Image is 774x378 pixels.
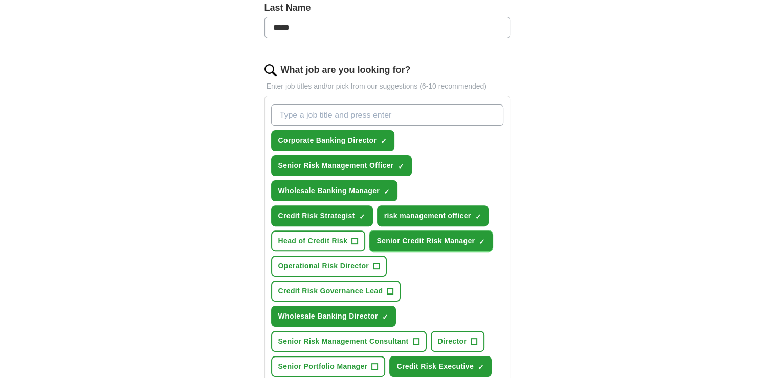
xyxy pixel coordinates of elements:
[438,336,467,347] span: Director
[271,331,427,352] button: Senior Risk Management Consultant
[271,281,401,302] button: Credit Risk Governance Lead
[431,331,484,352] button: Director
[389,356,492,377] button: Credit Risk Executive✓
[278,311,378,322] span: Wholesale Banking Director
[278,211,355,221] span: Credit Risk Strategist
[369,230,493,251] button: Senior Credit Risk Manager✓
[271,180,398,201] button: Wholesale Banking Manager✓
[359,213,365,221] span: ✓
[382,313,388,321] span: ✓
[264,81,510,92] p: Enter job titles and/or pick from our suggestions (6-10 recommended)
[264,64,277,76] img: search.png
[278,361,368,372] span: Senior Portfolio Manager
[381,137,387,145] span: ✓
[396,361,474,372] span: Credit Risk Executive
[377,236,475,246] span: Senior Credit Risk Manager
[278,286,383,297] span: Credit Risk Governance Lead
[278,336,409,347] span: Senior Risk Management Consultant
[271,155,412,176] button: Senior Risk Management Officer✓
[271,104,503,126] input: Type a job title and press enter
[264,1,510,15] label: Last Name
[377,205,489,226] button: risk management officer✓
[271,356,386,377] button: Senior Portfolio Manager
[384,211,471,221] span: risk management officer
[271,256,387,277] button: Operational Risk Director
[475,213,481,221] span: ✓
[398,162,404,171] span: ✓
[278,160,394,171] span: Senior Risk Management Officer
[281,63,411,77] label: What job are you looking for?
[271,205,373,226] button: Credit Risk Strategist✓
[479,238,485,246] span: ✓
[278,185,380,196] span: Wholesale Banking Manager
[384,187,390,196] span: ✓
[271,130,395,151] button: Corporate Banking Director✓
[278,135,377,146] span: Corporate Banking Director
[271,306,396,327] button: Wholesale Banking Director✓
[278,261,369,271] span: Operational Risk Director
[271,230,366,251] button: Head of Credit Risk
[478,363,484,371] span: ✓
[278,236,348,246] span: Head of Credit Risk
